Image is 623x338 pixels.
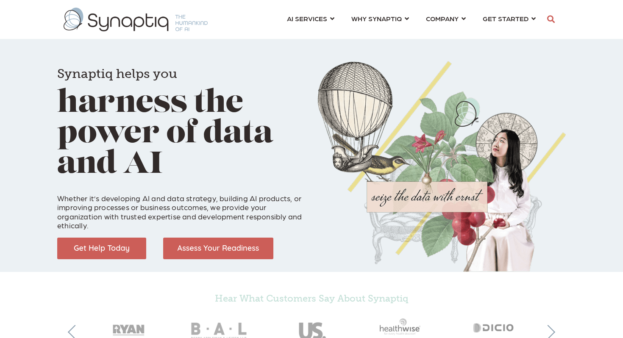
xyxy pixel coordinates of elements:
span: WHY SYNAPTIQ [351,13,402,24]
a: AI SERVICES [287,11,334,26]
a: WHY SYNAPTIQ [351,11,409,26]
h1: harness the power of data and AI [57,55,305,180]
img: Collage of girl, balloon, bird, and butterfly, with seize the data with ernst text [318,61,566,272]
a: GET STARTED [483,11,536,26]
span: COMPANY [426,13,459,24]
p: Whether it’s developing AI and data strategy, building AI products, or improving processes or bus... [57,184,305,230]
img: Assess Your Readiness [163,238,273,259]
img: synaptiq logo-1 [64,8,208,31]
span: GET STARTED [483,13,528,24]
nav: menu [278,4,544,35]
h5: Hear What Customers Say About Synaptiq [83,293,540,304]
span: AI SERVICES [287,13,327,24]
span: Synaptiq helps you [57,66,177,81]
a: COMPANY [426,11,466,26]
img: Get Help Today [57,238,146,259]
